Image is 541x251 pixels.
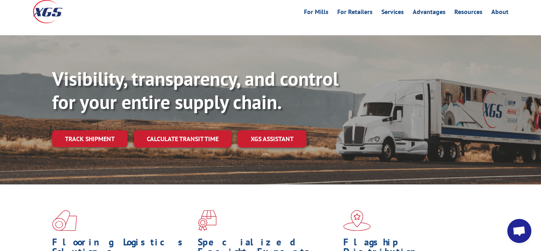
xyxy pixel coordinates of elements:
a: Calculate transit time [134,130,231,148]
img: xgs-icon-flagship-distribution-model-red [343,210,371,231]
img: xgs-icon-total-supply-chain-intelligence-red [52,210,77,231]
a: XGS ASSISTANT [238,130,306,148]
a: For Retailers [337,9,373,18]
a: Services [381,9,404,18]
a: Advantages [413,9,446,18]
b: Visibility, transparency, and control for your entire supply chain. [52,66,338,114]
a: Resources [454,9,482,18]
a: Open chat [507,219,531,243]
a: About [491,9,509,18]
a: For Mills [304,9,328,18]
a: Track shipment [52,130,128,147]
img: xgs-icon-focused-on-flooring-red [198,210,217,231]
